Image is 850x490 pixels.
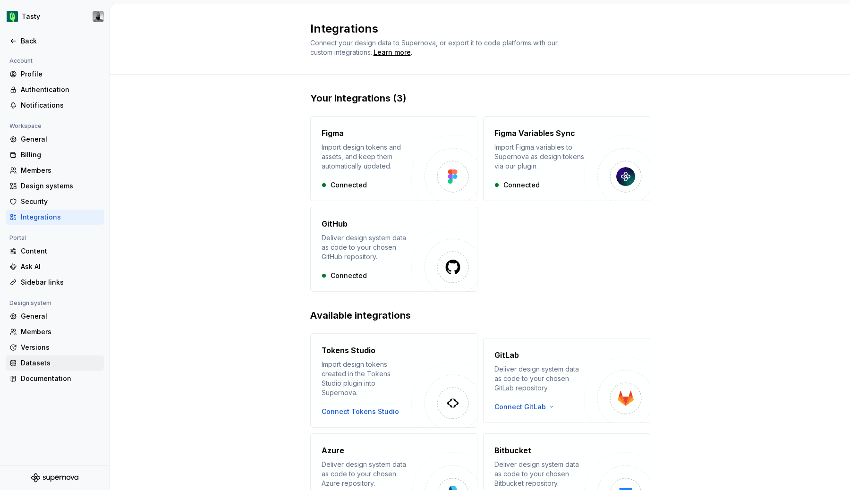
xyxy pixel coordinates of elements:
[494,402,546,412] span: Connect GitLab
[494,364,584,393] div: Deliver design system data as code to your chosen GitLab repository.
[310,21,639,36] h2: Integrations
[21,374,100,383] div: Documentation
[322,445,344,456] h4: Azure
[6,244,104,259] a: Content
[21,312,100,321] div: General
[494,445,531,456] h4: Bitbucket
[6,132,104,147] a: General
[322,345,375,356] h4: Tokens Studio
[21,36,100,46] div: Back
[494,402,559,412] button: Connect GitLab
[322,233,411,262] div: Deliver design system data as code to your chosen GitHub repository.
[21,343,100,352] div: Versions
[93,11,104,22] img: Julien Riveron
[2,6,108,27] button: TastyJulien Riveron
[21,101,100,110] div: Notifications
[6,297,55,309] div: Design system
[494,349,519,361] h4: GitLab
[6,210,104,225] a: Integrations
[6,67,104,82] a: Profile
[494,460,584,488] div: Deliver design system data as code to your chosen Bitbucket repository.
[22,12,40,21] div: Tasty
[6,163,104,178] a: Members
[6,309,104,324] a: General
[21,69,100,79] div: Profile
[310,116,477,201] button: FigmaImport design tokens and assets, and keep them automatically updated.Connected
[21,358,100,368] div: Datasets
[494,127,575,139] h4: Figma Variables Sync
[310,92,650,105] h2: Your integrations (3)
[21,262,100,271] div: Ask AI
[6,324,104,339] a: Members
[6,194,104,209] a: Security
[6,340,104,355] a: Versions
[6,232,30,244] div: Portal
[310,39,560,56] span: Connect your design data to Supernova, or export it to code platforms with our custom integrations.
[21,197,100,206] div: Security
[6,120,45,132] div: Workspace
[21,166,100,175] div: Members
[310,333,477,428] button: Tokens StudioImport design tokens created in the Tokens Studio plugin into Supernova.Connect Toke...
[322,360,411,397] div: Import design tokens created in the Tokens Studio plugin into Supernova.
[6,98,104,113] a: Notifications
[483,333,650,428] button: GitLabDeliver design system data as code to your chosen GitLab repository.Connect GitLab
[374,48,411,57] a: Learn more
[21,135,100,144] div: General
[6,147,104,162] a: Billing
[21,212,100,222] div: Integrations
[6,34,104,49] a: Back
[21,278,100,287] div: Sidebar links
[21,327,100,337] div: Members
[6,82,104,97] a: Authentication
[21,150,100,160] div: Billing
[6,178,104,194] a: Design systems
[21,181,100,191] div: Design systems
[310,309,650,322] h2: Available integrations
[7,11,18,22] img: 5a785b6b-c473-494b-9ba3-bffaf73304c7.png
[6,275,104,290] a: Sidebar links
[21,246,100,256] div: Content
[372,49,412,56] span: .
[322,218,348,229] h4: GitHub
[494,143,584,171] div: Import Figma variables to Supernova as design tokens via our plugin.
[21,85,100,94] div: Authentication
[322,127,344,139] h4: Figma
[310,207,477,292] button: GitHubDeliver design system data as code to your chosen GitHub repository.Connected
[6,355,104,371] a: Datasets
[322,407,399,416] button: Connect Tokens Studio
[6,371,104,386] a: Documentation
[322,460,411,488] div: Deliver design system data as code to your chosen Azure repository.
[6,259,104,274] a: Ask AI
[6,55,36,67] div: Account
[322,143,411,171] div: Import design tokens and assets, and keep them automatically updated.
[31,473,78,482] svg: Supernova Logo
[483,116,650,201] button: Figma Variables SyncImport Figma variables to Supernova as design tokens via our plugin.Connected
